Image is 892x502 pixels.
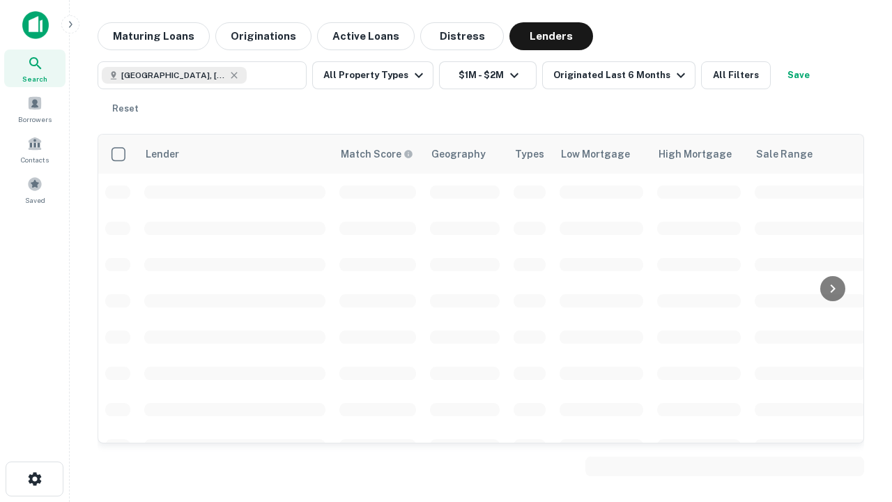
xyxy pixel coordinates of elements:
button: Active Loans [317,22,415,50]
th: Low Mortgage [553,135,650,174]
span: [GEOGRAPHIC_DATA], [GEOGRAPHIC_DATA], [GEOGRAPHIC_DATA] [121,69,226,82]
h6: Match Score [341,146,410,162]
a: Contacts [4,130,66,168]
img: capitalize-icon.png [22,11,49,39]
button: Originated Last 6 Months [542,61,695,89]
div: Lender [146,146,179,162]
button: All Property Types [312,61,433,89]
button: Maturing Loans [98,22,210,50]
div: Geography [431,146,486,162]
th: Sale Range [748,135,873,174]
span: Search [22,73,47,84]
th: Types [507,135,553,174]
div: High Mortgage [659,146,732,162]
th: Geography [423,135,507,174]
button: Distress [420,22,504,50]
span: Saved [25,195,45,206]
button: All Filters [701,61,771,89]
div: Low Mortgage [561,146,630,162]
span: Contacts [21,154,49,165]
a: Search [4,50,66,87]
button: $1M - $2M [439,61,537,89]
th: Capitalize uses an advanced AI algorithm to match your search with the best lender. The match sco... [332,135,423,174]
button: Save your search to get updates of matches that match your search criteria. [776,61,821,89]
button: Lenders [509,22,593,50]
a: Saved [4,171,66,208]
iframe: Chat Widget [822,390,892,457]
th: High Mortgage [650,135,748,174]
button: Reset [103,95,148,123]
a: Borrowers [4,90,66,128]
div: Originated Last 6 Months [553,67,689,84]
button: Originations [215,22,312,50]
div: Types [515,146,544,162]
div: Sale Range [756,146,813,162]
th: Lender [137,135,332,174]
span: Borrowers [18,114,52,125]
div: Capitalize uses an advanced AI algorithm to match your search with the best lender. The match sco... [341,146,413,162]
